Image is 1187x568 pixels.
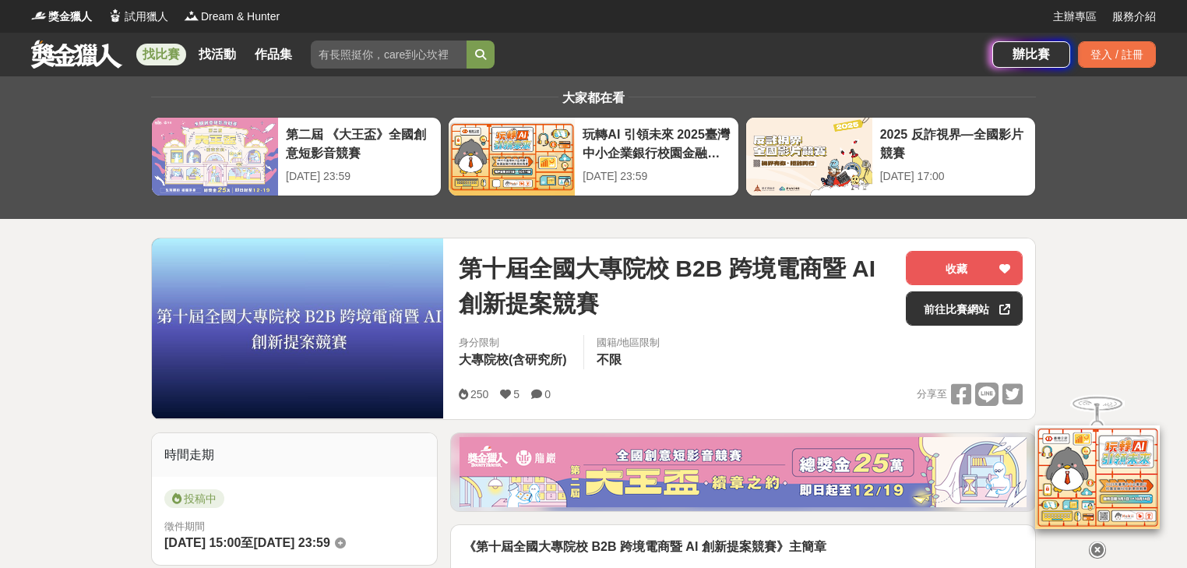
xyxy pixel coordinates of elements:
[906,291,1023,326] a: 前往比賽網站
[152,238,443,418] img: Cover Image
[1112,9,1156,25] a: 服務介紹
[151,117,442,196] a: 第二屆 《大王盃》全國創意短影音競賽[DATE] 23:59
[286,168,433,185] div: [DATE] 23:59
[460,437,1027,507] img: 8068dfd1-7f05-4c16-9643-796e67b6f83e.png
[880,125,1027,161] div: 2025 反詐視界—全國影片競賽
[992,41,1070,68] a: 辦比賽
[463,540,826,553] strong: 《第十屆全國大專院校 B2B 跨境電商暨 AI 創新提案競賽》主簡章
[597,335,660,351] div: 國籍/地區限制
[125,9,168,25] span: 試用獵人
[583,125,730,161] div: 玩轉AI 引領未來 2025臺灣中小企業銀行校園金融科技創意挑戰賽
[583,168,730,185] div: [DATE] 23:59
[31,8,47,23] img: Logo
[164,536,241,549] span: [DATE] 15:00
[880,168,1027,185] div: [DATE] 17:00
[1078,41,1156,68] div: 登入 / 註冊
[597,353,622,366] span: 不限
[152,433,437,477] div: 時間走期
[558,91,629,104] span: 大家都在看
[906,251,1023,285] button: 收藏
[745,117,1036,196] a: 2025 反詐視界—全國影片競賽[DATE] 17:00
[459,251,893,321] span: 第十屆全國大專院校 B2B 跨境電商暨 AI 創新提案競賽
[917,383,947,406] span: 分享至
[192,44,242,65] a: 找活動
[448,117,738,196] a: 玩轉AI 引領未來 2025臺灣中小企業銀行校園金融科技創意挑戰賽[DATE] 23:59
[459,353,567,366] span: 大專院校(含研究所)
[184,8,199,23] img: Logo
[164,520,205,532] span: 徵件期間
[184,9,280,25] a: LogoDream & Hunter
[286,125,433,161] div: 第二屆 《大王盃》全國創意短影音競賽
[136,44,186,65] a: 找比賽
[248,44,298,65] a: 作品集
[253,536,329,549] span: [DATE] 23:59
[1035,425,1160,529] img: d2146d9a-e6f6-4337-9592-8cefde37ba6b.png
[311,41,467,69] input: 有長照挺你，care到心坎裡！青春出手，拍出照顧 影音徵件活動
[544,388,551,400] span: 0
[241,536,253,549] span: 至
[48,9,92,25] span: 獎金獵人
[513,388,520,400] span: 5
[164,489,224,508] span: 投稿中
[31,9,92,25] a: Logo獎金獵人
[107,8,123,23] img: Logo
[201,9,280,25] span: Dream & Hunter
[459,335,571,351] div: 身分限制
[107,9,168,25] a: Logo試用獵人
[470,388,488,400] span: 250
[1053,9,1097,25] a: 主辦專區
